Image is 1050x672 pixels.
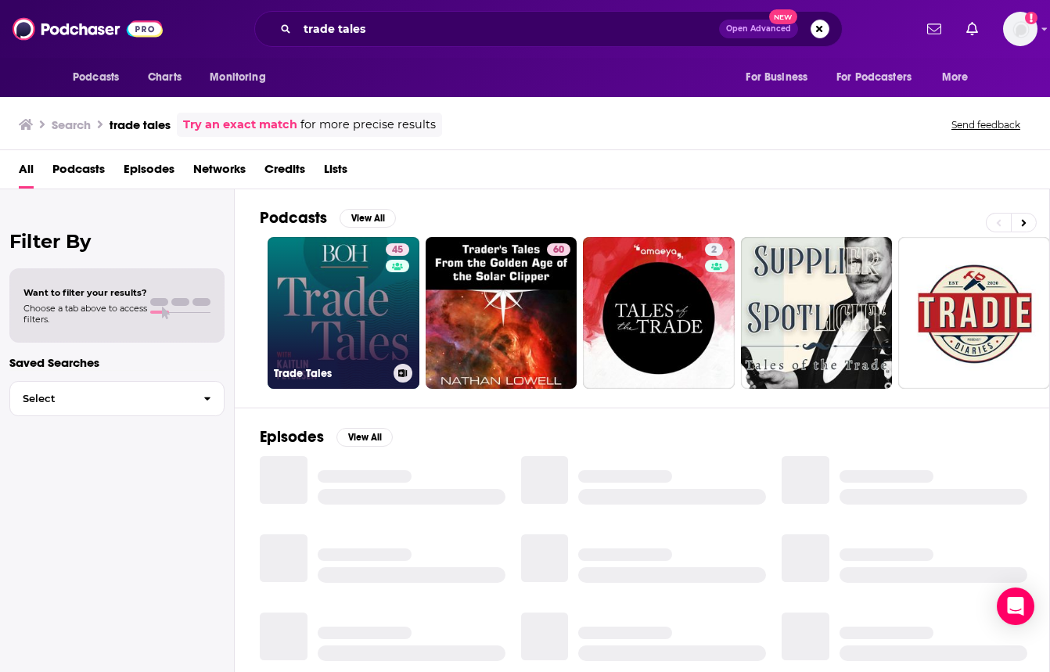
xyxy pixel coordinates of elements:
img: Podchaser - Follow, Share and Rate Podcasts [13,14,163,44]
span: 45 [392,243,403,258]
span: More [942,66,969,88]
span: 2 [711,243,717,258]
span: Logged in as tnewman2025 [1003,12,1037,46]
a: 2 [705,243,723,256]
a: Networks [193,156,246,189]
button: View All [336,428,393,447]
div: Search podcasts, credits, & more... [254,11,843,47]
span: Podcasts [73,66,119,88]
button: Open AdvancedNew [719,20,798,38]
h3: Trade Tales [274,367,387,380]
a: All [19,156,34,189]
span: Monitoring [210,66,265,88]
span: For Podcasters [836,66,912,88]
a: 60 [547,243,570,256]
h3: trade tales [110,117,171,132]
div: Open Intercom Messenger [997,588,1034,625]
a: 45 [386,243,409,256]
button: open menu [735,63,827,92]
a: Charts [138,63,191,92]
a: Show notifications dropdown [921,16,948,42]
input: Search podcasts, credits, & more... [297,16,719,41]
span: Want to filter your results? [23,287,147,298]
p: Saved Searches [9,355,225,370]
span: Select [10,393,191,404]
a: Episodes [124,156,174,189]
button: open menu [62,63,139,92]
a: 45Trade Tales [268,237,419,389]
button: View All [340,209,396,228]
h3: Search [52,117,91,132]
span: Charts [148,66,182,88]
a: Lists [324,156,347,189]
a: Credits [264,156,305,189]
a: Show notifications dropdown [960,16,984,42]
button: open menu [199,63,286,92]
button: Send feedback [947,118,1025,131]
svg: Add a profile image [1025,12,1037,24]
button: open menu [931,63,988,92]
h2: Filter By [9,230,225,253]
h2: Episodes [260,427,324,447]
span: Open Advanced [726,25,791,33]
button: Select [9,381,225,416]
h2: Podcasts [260,208,327,228]
img: User Profile [1003,12,1037,46]
a: Podcasts [52,156,105,189]
a: Try an exact match [183,116,297,134]
a: PodcastsView All [260,208,396,228]
span: 60 [553,243,564,258]
a: 60 [426,237,577,389]
a: EpisodesView All [260,427,393,447]
button: Show profile menu [1003,12,1037,46]
span: Choose a tab above to access filters. [23,303,147,325]
span: New [769,9,797,24]
button: open menu [826,63,934,92]
span: For Business [746,66,807,88]
span: for more precise results [300,116,436,134]
a: 2 [583,237,735,389]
